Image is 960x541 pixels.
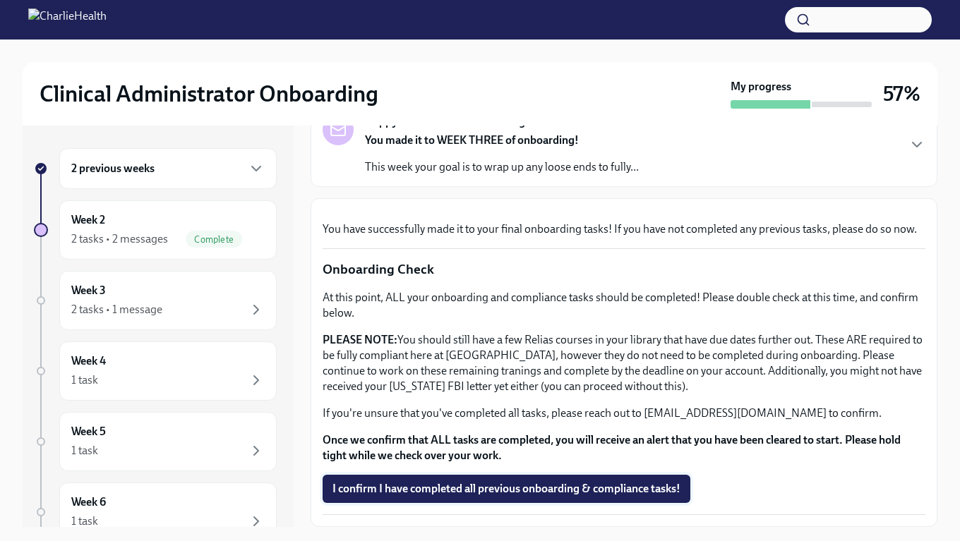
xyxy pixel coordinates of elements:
[71,443,98,458] div: 1 task
[34,200,277,260] a: Week 22 tasks • 2 messagesComplete
[71,212,105,228] h6: Week 2
[186,234,242,245] span: Complete
[365,159,639,175] p: This week your goal is to wrap up any loose ends to fully...
[71,302,162,317] div: 2 tasks • 1 message
[883,81,920,107] h3: 57%
[332,482,680,496] span: I confirm I have completed all previous onboarding & compliance tasks!
[40,80,378,108] h2: Clinical Administrator Onboarding
[323,221,925,237] p: You have successfully made it to your final onboarding tasks! If you have not completed any previ...
[365,133,579,147] strong: You made it to WEEK THREE of onboarding!
[71,372,98,388] div: 1 task
[71,513,98,529] div: 1 task
[323,332,925,394] p: You should still have a few Relias courses in your library that have due dates further out. These...
[323,290,925,321] p: At this point, ALL your onboarding and compliance tasks should be completed! Please double check ...
[323,475,690,503] button: I confirm I have completed all previous onboarding & compliance tasks!
[34,412,277,471] a: Week 51 task
[71,231,168,247] div: 2 tasks • 2 messages
[71,494,106,510] h6: Week 6
[71,161,155,176] h6: 2 previous weeks
[323,406,925,421] p: If you're unsure that you've completed all tasks, please reach out to [EMAIL_ADDRESS][DOMAIN_NAME...
[34,341,277,401] a: Week 41 task
[59,148,277,189] div: 2 previous weeks
[323,433,901,462] strong: Once we confirm that ALL tasks are completed, you will receive an alert that you have been cleare...
[34,271,277,330] a: Week 32 tasks • 1 message
[323,333,397,346] strong: PLEASE NOTE:
[71,353,106,369] h6: Week 4
[28,8,107,31] img: CharlieHealth
[731,79,791,95] strong: My progress
[71,283,106,298] h6: Week 3
[323,260,925,279] p: Onboarding Check
[71,424,106,439] h6: Week 5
